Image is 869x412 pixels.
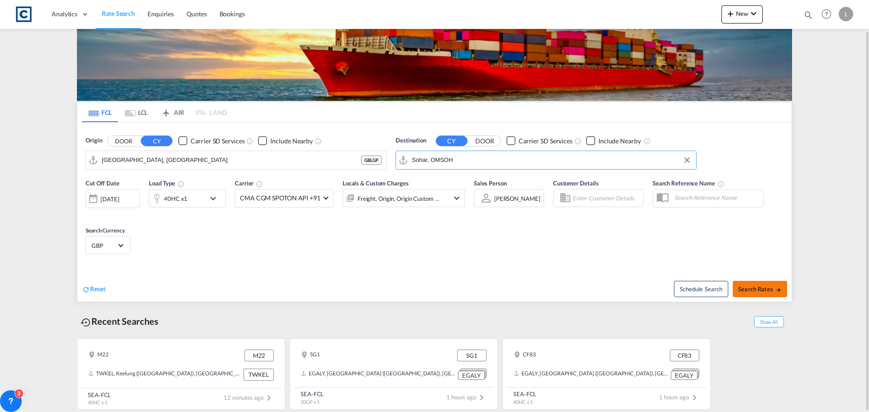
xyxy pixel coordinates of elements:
div: [DATE] [100,195,119,203]
span: Cut Off Date [86,180,119,187]
span: Carrier [235,180,263,187]
div: SEA-FCL [88,391,111,399]
button: icon-plus 400-fgNewicon-chevron-down [721,5,763,24]
button: Search Ratesicon-arrow-right [733,281,787,297]
button: CY [436,136,468,146]
md-icon: icon-airplane [161,107,172,114]
div: Carrier SD Services [191,137,244,146]
md-icon: Your search will be saved by the below given name [717,180,725,188]
span: 1 hours ago [446,393,487,401]
md-icon: icon-information-outline [177,180,185,188]
md-datepicker: Select [86,207,92,219]
div: CF83 [514,350,536,361]
md-tab-item: AIR [154,102,191,122]
span: 1 hours ago [659,393,700,401]
div: Recent Searches [77,311,162,331]
md-pagination-wrapper: Use the left and right arrow keys to navigate between tabs [82,102,227,122]
md-icon: icon-chevron-right [263,393,274,403]
span: Locals & Custom Charges [343,180,409,187]
md-icon: icon-chevron-down [748,8,759,19]
span: Bookings [220,10,245,18]
md-select: Sales Person: Lynsey Heaton [493,192,541,205]
span: Search Reference Name [653,180,725,187]
div: Freight Origin Origin Custom Factory Stuffingicon-chevron-down [343,189,465,207]
span: GBP [91,242,117,250]
recent-search-card: CF83 CF83EGALY, [GEOGRAPHIC_DATA] ([GEOGRAPHIC_DATA]), [GEOGRAPHIC_DATA], [GEOGRAPHIC_DATA], [GEO... [502,338,711,410]
span: 20GP x 1 [301,399,320,405]
span: Load Type [149,180,185,187]
recent-search-card: M22 M22TWKEL, Keelung ([GEOGRAPHIC_DATA]), [GEOGRAPHIC_DATA], [GEOGRAPHIC_DATA], [GEOGRAPHIC_DATA... [77,338,285,410]
md-icon: icon-refresh [82,285,90,294]
img: 1fdb9190129311efbfaf67cbb4249bed.jpeg [14,4,34,24]
div: icon-magnify [803,10,813,24]
md-checkbox: Checkbox No Ink [506,136,573,146]
md-icon: The selected Trucker/Carrierwill be displayed in the rate results If the rates are from another f... [256,180,263,188]
md-checkbox: Checkbox No Ink [258,136,313,146]
div: M22 [88,350,109,361]
div: Carrier SD Services [519,137,573,146]
span: 40HC x 1 [513,399,533,405]
div: SG1 [301,350,320,361]
div: L [839,7,853,21]
md-icon: icon-chevron-down [208,193,223,204]
div: TWKEL, Keelung (Chilung), Taiwan, Province of China, Greater China & Far East Asia, Asia Pacific [88,369,241,380]
input: Enter Customer Details [573,191,640,205]
md-icon: icon-chevron-right [689,392,700,403]
div: GBLGP [361,156,382,165]
md-icon: icon-arrow-right [775,287,782,293]
div: icon-refreshReset [82,284,105,294]
div: Include Nearby [270,137,313,146]
input: Search by Port [412,153,692,167]
input: Search Reference Name [670,191,763,204]
span: Rate Search [102,9,135,17]
span: Origin [86,136,102,145]
md-icon: icon-chevron-down [451,193,462,204]
button: DOOR [469,136,501,146]
button: Note: By default Schedule search will only considerorigin ports, destination ports and cut off da... [674,281,728,297]
div: Origin DOOR CY Checkbox No InkUnchecked: Search for CY (Container Yard) services for all selected... [77,123,792,302]
input: Search by Port [102,153,361,167]
button: CY [141,136,172,146]
button: Clear Input [680,153,694,167]
div: 40HC x1icon-chevron-down [149,189,226,208]
md-icon: icon-magnify [803,10,813,20]
div: [DATE] [86,189,140,208]
div: Help [819,6,839,23]
recent-search-card: SG1 SG1EGALY, [GEOGRAPHIC_DATA] ([GEOGRAPHIC_DATA]), [GEOGRAPHIC_DATA], [GEOGRAPHIC_DATA], [GEOGR... [290,338,498,410]
div: EGALY, Alexandria (El Iskandariya), Egypt, Northern Africa, Africa [514,369,668,380]
span: Analytics [52,9,77,19]
button: DOOR [108,136,139,146]
span: Enquiries [148,10,174,18]
div: [PERSON_NAME] [494,195,540,202]
span: Search Currency [86,227,125,234]
span: Customer Details [553,180,599,187]
span: Quotes [186,10,206,18]
span: Destination [396,136,426,145]
span: CMA CGM SPOTON API +91 [240,194,320,203]
span: 40HC x 1 [88,399,107,405]
md-checkbox: Checkbox No Ink [586,136,641,146]
div: CF83 [670,350,699,361]
span: Reset [90,285,105,293]
div: TWKEL [244,369,274,380]
span: Search Rates [738,285,782,293]
md-icon: Unchecked: Ignores neighbouring ports when fetching rates.Checked : Includes neighbouring ports w... [315,137,322,145]
md-input-container: Sohar, OMSOH [396,151,696,169]
md-icon: icon-backup-restore [81,317,91,328]
div: SEA-FCL [301,390,324,398]
md-tab-item: FCL [82,102,118,122]
span: Sales Person [474,180,507,187]
div: EGALY [671,371,697,380]
div: EGALY, Alexandria (El Iskandariya), Egypt, Northern Africa, Africa [301,369,456,380]
div: 40HC x1 [164,192,187,205]
div: Include Nearby [598,137,641,146]
md-tab-item: LCL [118,102,154,122]
md-select: Select Currency: £ GBPUnited Kingdom Pound [91,239,126,252]
div: EGALY [458,371,485,380]
md-icon: Unchecked: Search for CY (Container Yard) services for all selected carriers.Checked : Search for... [246,137,253,145]
div: SG1 [457,350,487,361]
md-icon: icon-chevron-right [476,392,487,403]
div: M22 [244,350,274,361]
div: Freight Origin Origin Custom Factory Stuffing [358,192,440,205]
